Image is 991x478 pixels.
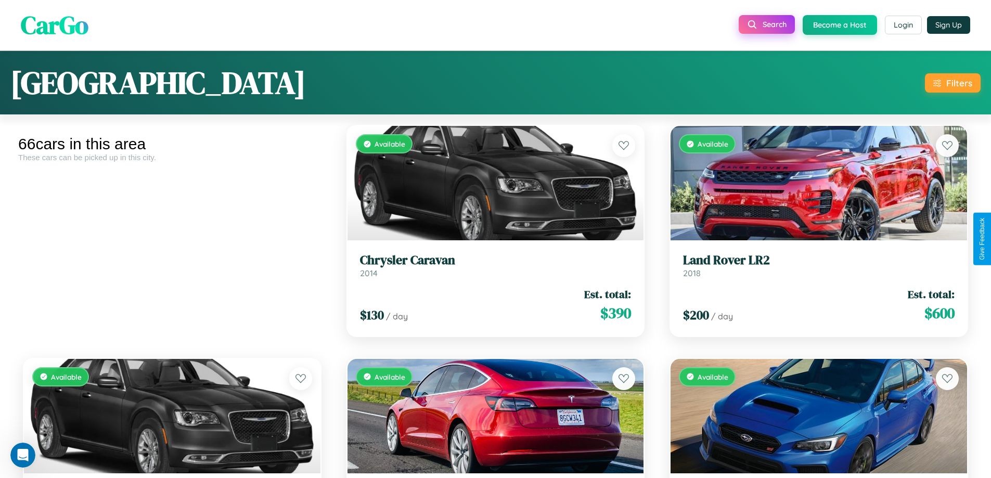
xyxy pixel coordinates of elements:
span: Search [763,20,787,29]
div: 66 cars in this area [18,135,326,153]
span: Available [698,372,728,381]
span: Est. total: [908,287,955,302]
span: / day [386,311,408,321]
span: $ 200 [683,306,709,324]
div: Filters [946,77,972,88]
span: Available [375,139,405,148]
h3: Chrysler Caravan [360,253,632,268]
span: 2018 [683,268,701,278]
span: $ 130 [360,306,384,324]
span: Available [375,372,405,381]
span: Available [51,372,82,381]
a: Land Rover LR22018 [683,253,955,278]
h1: [GEOGRAPHIC_DATA] [10,61,306,104]
span: $ 600 [924,303,955,324]
span: 2014 [360,268,378,278]
button: Login [885,16,922,34]
iframe: Intercom live chat [10,443,35,468]
button: Search [739,15,795,34]
h3: Land Rover LR2 [683,253,955,268]
span: Est. total: [584,287,631,302]
div: Give Feedback [979,218,986,260]
button: Filters [925,73,981,93]
div: These cars can be picked up in this city. [18,153,326,162]
button: Sign Up [927,16,970,34]
span: CarGo [21,8,88,42]
button: Become a Host [803,15,877,35]
span: $ 390 [600,303,631,324]
a: Chrysler Caravan2014 [360,253,632,278]
span: / day [711,311,733,321]
span: Available [698,139,728,148]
